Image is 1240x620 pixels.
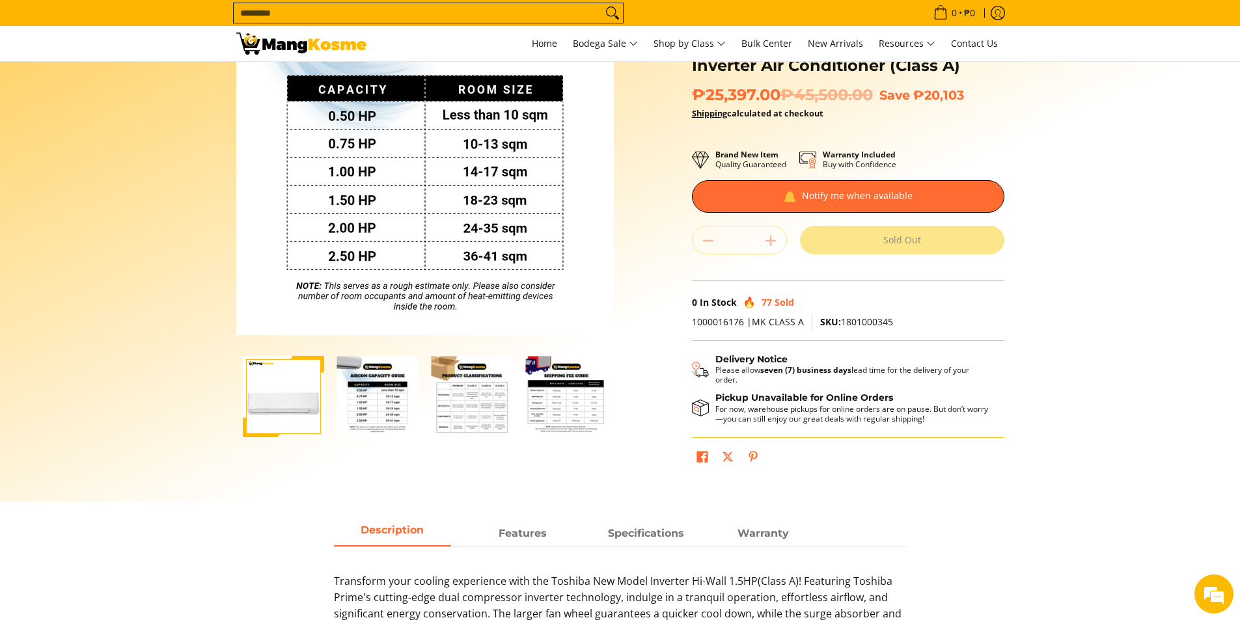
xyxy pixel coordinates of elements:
span: In Stock [700,296,737,308]
span: Shop by Class [654,36,726,52]
a: Bodega Sale [566,26,644,61]
strong: Warranty Included [823,149,896,160]
nav: Main Menu [379,26,1004,61]
span: Sold [775,296,794,308]
a: Contact Us [944,26,1004,61]
a: Pin on Pinterest [744,448,762,470]
img: Toshiba 1.5 HP New Model Split-Type Inverter Air Conditioner (Class A)-3 [432,356,513,437]
strong: Brand New Item [715,149,778,160]
a: Description [334,522,451,546]
a: Shipping [692,107,727,119]
strong: Pickup Unavailable for Online Orders [715,392,893,403]
a: Description 3 [705,522,822,546]
span: 0 [950,8,959,18]
p: Please allow lead time for the delivery of your order. [715,365,991,384]
span: New Arrivals [808,37,863,49]
p: Buy with Confidence [823,150,896,169]
div: Minimize live chat window [214,7,245,38]
p: Quality Guaranteed [715,150,786,169]
span: Bulk Center [741,37,792,49]
span: Resources [879,36,935,52]
a: New Arrivals [801,26,870,61]
span: Save [879,87,910,103]
span: ₱20,103 [913,87,964,103]
a: Description 1 [464,522,581,546]
span: Bodega Sale [573,36,638,52]
img: mang-kosme-shipping-fee-guide-infographic [526,356,607,437]
div: Chat with us now [68,73,219,90]
img: Toshiba 1.5 HP New Model Split-Type Inverter Air Conditioner (Class A)-1 [243,356,324,437]
span: 1801000345 [820,316,893,328]
strong: calculated at checkout [692,107,823,119]
button: Shipping & Delivery [692,354,991,385]
p: For now, warehouse pickups for online orders are on pause. But don’t worry—you can still enjoy ou... [715,404,991,424]
del: ₱45,500.00 [780,85,873,105]
span: • [930,6,979,20]
a: Bulk Center [735,26,799,61]
a: Post on X [719,448,737,470]
button: Search [602,3,623,23]
a: Shop by Class [647,26,732,61]
span: Description [334,522,451,545]
span: 1000016176 |MK CLASS A [692,316,804,328]
span: ₱0 [962,8,977,18]
span: Home [532,37,557,49]
span: 77 [762,296,772,308]
a: Resources [872,26,942,61]
img: Toshiba Split-Type Inverter Hi-Wall 1.5HP Aircon l Mang Kosme [236,33,366,55]
a: Share on Facebook [693,448,711,470]
span: ₱25,397.00 [692,85,873,105]
span: We're online! [76,164,180,295]
span: Specifications [588,522,705,545]
strong: seven (7) business days [760,364,851,375]
img: Toshiba 1.5 HP New Model Split-Type Inverter Air Conditioner (Class A)-2 [337,356,419,437]
span: 0 [692,296,697,308]
a: Home [525,26,564,61]
span: Contact Us [951,37,998,49]
strong: Delivery Notice [715,353,788,365]
a: Description 2 [588,522,705,546]
textarea: Type your message and hit 'Enter' [7,355,248,401]
span: Features [464,522,581,545]
span: Warranty [705,522,822,545]
span: SKU: [820,316,841,328]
